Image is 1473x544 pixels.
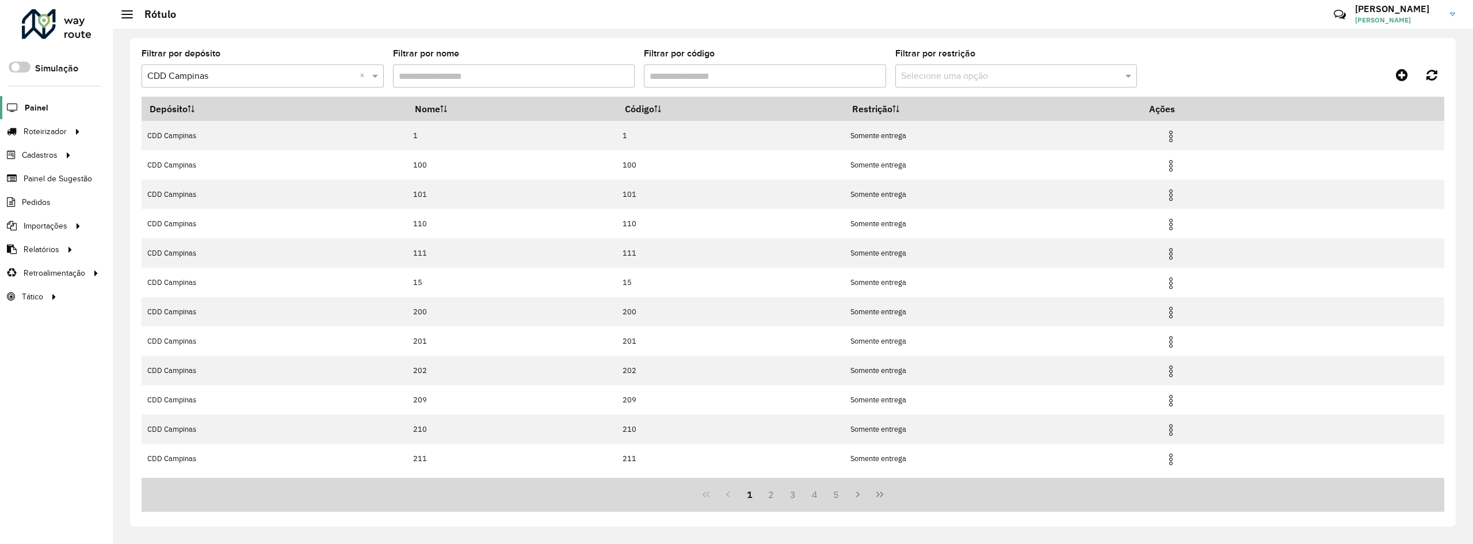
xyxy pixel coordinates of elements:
td: 15 [407,268,617,297]
span: Relatórios [24,244,59,256]
td: 1 [407,121,617,150]
button: 1 [739,484,761,505]
label: Filtrar por restrição [895,47,975,60]
button: 2 [760,484,782,505]
th: Depósito [142,97,407,121]
td: 101 [407,180,617,209]
th: Restrição [844,97,1141,121]
td: CDD Campinas [142,121,407,150]
span: Painel de Sugestão [24,173,92,185]
td: 209 [407,385,617,414]
td: 1 [617,121,844,150]
td: Somente entrega [844,444,1141,473]
td: CDD Campinas [142,238,407,268]
button: Last Page [869,484,891,505]
td: 101 [617,180,844,209]
h2: Rótulo [133,8,176,21]
label: Filtrar por depósito [142,47,220,60]
td: 100 [617,150,844,180]
td: 111 [407,238,617,268]
td: 202 [617,356,844,385]
td: 210 [617,414,844,444]
td: 201 [407,326,617,356]
td: 100 [407,150,617,180]
td: Somente entrega [844,297,1141,326]
span: Importações [24,220,67,232]
td: Somente entrega [844,268,1141,297]
label: Filtrar por código [644,47,715,60]
td: 201 [617,326,844,356]
th: Código [617,97,844,121]
td: Somente entrega [844,326,1141,356]
span: Roteirizador [24,125,67,138]
td: CDD Campinas [142,326,407,356]
td: CDD Campinas [142,268,407,297]
h3: [PERSON_NAME] [1355,3,1441,14]
label: Simulação [35,62,78,75]
td: Somente entrega [844,180,1141,209]
td: 110 [617,209,844,238]
span: [PERSON_NAME] [1355,15,1441,25]
span: Pedidos [22,196,51,208]
td: 111 [617,238,844,268]
td: 15 [617,268,844,297]
th: Ações [1141,97,1210,121]
td: CDD Campinas [142,356,407,385]
td: CDD Campinas [142,444,407,473]
td: Somente entrega [844,414,1141,444]
td: Somente entrega [844,121,1141,150]
th: Nome [407,97,617,121]
td: 202 [407,356,617,385]
button: Next Page [847,484,869,505]
a: Contato Rápido [1327,2,1352,27]
td: 110 [407,209,617,238]
td: CDD Campinas [142,385,407,414]
td: Somente entrega [844,150,1141,180]
td: Somente entrega [844,356,1141,385]
span: Cadastros [22,149,58,161]
td: CDD Campinas [142,209,407,238]
span: Retroalimentação [24,267,85,279]
td: Somente entrega [844,385,1141,414]
td: CDD Campinas [142,297,407,326]
span: Tático [22,291,43,303]
td: 200 [617,297,844,326]
td: CDD Campinas [142,180,407,209]
td: CDD Campinas [142,414,407,444]
span: Clear all [360,69,369,83]
td: 209 [617,385,844,414]
td: 200 [407,297,617,326]
label: Filtrar por nome [393,47,459,60]
td: CDD Campinas [142,150,407,180]
span: Painel [25,102,48,114]
button: 5 [826,484,848,505]
td: 210 [407,414,617,444]
button: 4 [804,484,826,505]
button: 3 [782,484,804,505]
td: Somente entrega [844,209,1141,238]
td: 211 [407,444,617,473]
td: 211 [617,444,844,473]
td: Somente entrega [844,238,1141,268]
